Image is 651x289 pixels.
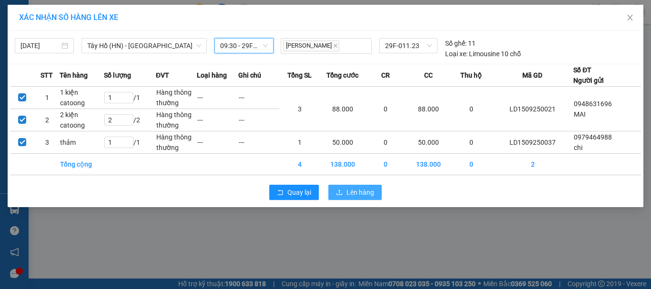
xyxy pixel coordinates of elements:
span: rollback [277,189,284,197]
span: chi [574,144,582,151]
span: 09:30 - 29F-011.23 [220,39,268,53]
td: Hàng thông thường [156,109,197,131]
button: uploadLên hàng [328,185,382,200]
span: Mã GD [522,70,542,80]
td: 1 [279,131,320,154]
span: CC [424,70,433,80]
td: 1 [35,87,60,109]
td: 138.000 [406,154,450,175]
td: 1 kiện catoong [60,87,104,109]
td: 88.000 [406,87,450,131]
td: 88.000 [321,87,365,131]
td: Hàng thông thường [156,131,197,154]
button: rollbackQuay lại [269,185,319,200]
div: Limousine 10 chỗ [445,49,521,59]
td: LD1509250021 [492,87,573,131]
td: 50.000 [321,131,365,154]
td: 50.000 [406,131,450,154]
td: 3 [279,87,320,131]
span: 0979464988 [574,133,612,141]
input: 15/09/2025 [20,40,60,51]
span: Ghi chú [238,70,261,80]
td: --- [238,87,279,109]
span: Quay lại [287,187,311,198]
span: 29F-011.23 [385,39,432,53]
div: 11 [445,38,476,49]
td: --- [238,131,279,154]
button: Close [617,5,643,31]
span: STT [41,70,53,80]
strong: Hotline : 0889 23 23 23 [107,40,169,47]
td: LD1509250037 [492,131,573,154]
td: 4 [279,154,320,175]
td: 0 [451,154,492,175]
span: close [626,14,634,21]
span: Tây Hồ (HN) - Thanh Hóa [87,39,201,53]
div: Số ĐT Người gửi [573,65,604,86]
td: --- [197,131,238,154]
td: 3 [35,131,60,154]
span: [PERSON_NAME] [283,40,339,51]
td: 138.000 [321,154,365,175]
span: Số ghế: [445,38,467,49]
span: ĐVT [156,70,169,80]
td: thảm [60,131,104,154]
span: Số lượng [104,70,131,80]
td: 0 [451,87,492,131]
span: down [196,43,202,49]
td: 0 [365,131,406,154]
td: / 2 [104,109,156,131]
span: XÁC NHẬN SỐ HÀNG LÊN XE [19,13,118,22]
span: 0948631696 [574,100,612,108]
span: Loại hàng [197,70,227,80]
td: / 1 [104,87,156,109]
strong: CÔNG TY TNHH VĨNH QUANG [73,16,203,26]
span: Tổng SL [287,70,312,80]
td: 2 kiện catoong [60,109,104,131]
span: Thu hộ [460,70,482,80]
td: --- [238,109,279,131]
td: 2 [35,109,60,131]
span: CR [381,70,390,80]
td: 0 [365,154,406,175]
img: logo [10,15,55,60]
td: --- [197,109,238,131]
td: / 1 [104,131,156,154]
span: MAI [574,110,586,118]
td: 0 [365,87,406,131]
td: Tổng cộng [60,154,104,175]
span: Tổng cước [326,70,358,80]
span: Lên hàng [346,187,374,198]
td: Hàng thông thường [156,87,197,109]
td: 2 [492,154,573,175]
span: Website [96,50,118,58]
span: Tên hàng [60,70,88,80]
span: close [333,43,338,48]
span: Loại xe: [445,49,468,59]
span: upload [336,189,343,197]
strong: : [DOMAIN_NAME] [96,49,180,58]
strong: PHIẾU GỬI HÀNG [99,28,176,38]
td: 0 [451,131,492,154]
td: --- [197,87,238,109]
